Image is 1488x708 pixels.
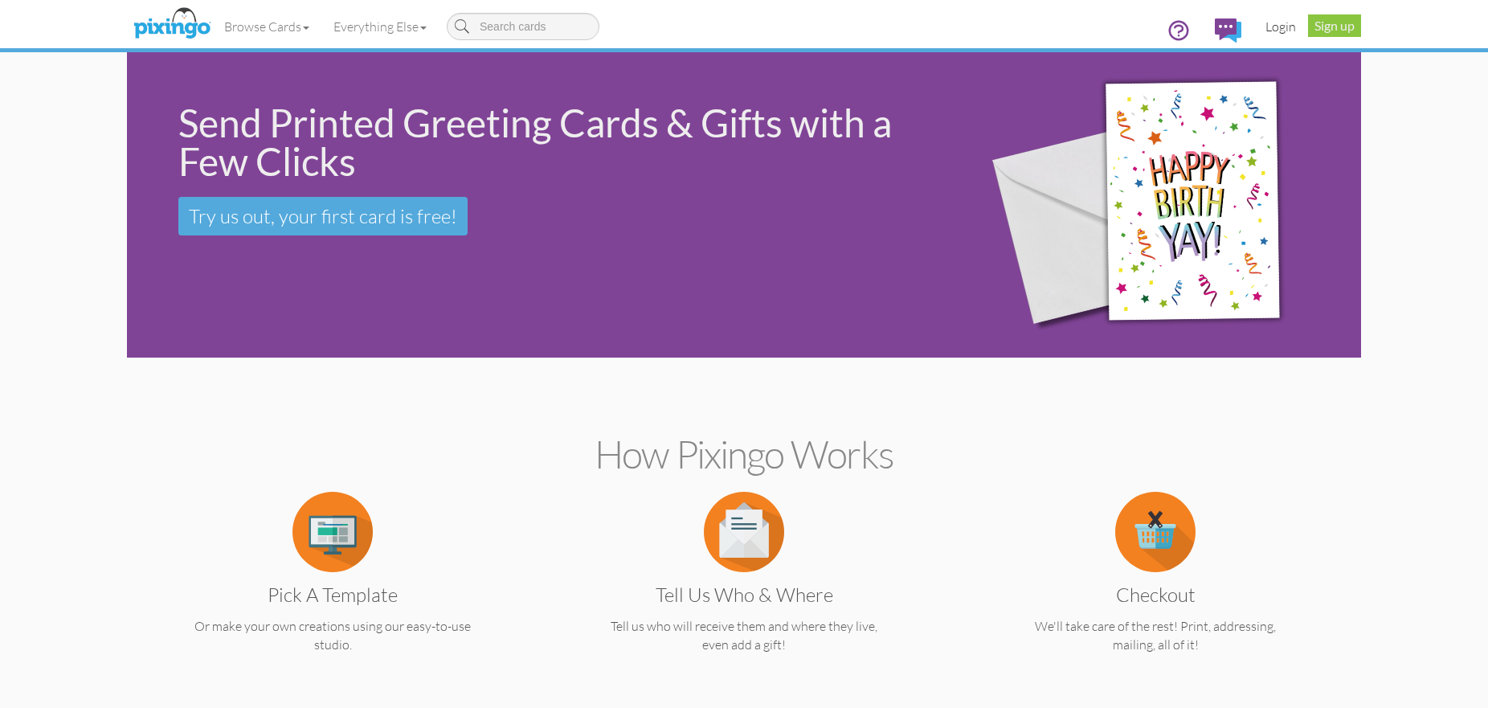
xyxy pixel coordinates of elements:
img: item.alt [1115,492,1196,572]
p: Tell us who will receive them and where they live, even add a gift! [570,617,918,654]
p: We'll take care of the rest! Print, addressing, mailing, all of it! [981,617,1330,654]
h3: Pick a Template [170,584,495,605]
h2: How Pixingo works [155,433,1333,476]
h3: Tell us Who & Where [582,584,906,605]
a: Try us out, your first card is free! [178,197,468,235]
img: comments.svg [1215,18,1241,43]
img: 942c5090-71ba-4bfc-9a92-ca782dcda692.png [963,30,1351,381]
a: Pick a Template Or make your own creations using our easy-to-use studio. [158,522,507,654]
a: Tell us Who & Where Tell us who will receive them and where they live, even add a gift! [570,522,918,654]
p: Or make your own creations using our easy-to-use studio. [158,617,507,654]
a: Login [1253,6,1308,47]
a: Everything Else [321,6,439,47]
img: pixingo logo [129,4,215,44]
a: Checkout We'll take care of the rest! Print, addressing, mailing, all of it! [981,522,1330,654]
img: item.alt [704,492,784,572]
div: Send Printed Greeting Cards & Gifts with a Few Clicks [178,104,937,181]
a: Sign up [1308,14,1361,37]
a: Browse Cards [212,6,321,47]
h3: Checkout [993,584,1318,605]
img: item.alt [292,492,373,572]
iframe: Chat [1487,707,1488,708]
span: Try us out, your first card is free! [189,204,457,228]
input: Search cards [447,13,599,40]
